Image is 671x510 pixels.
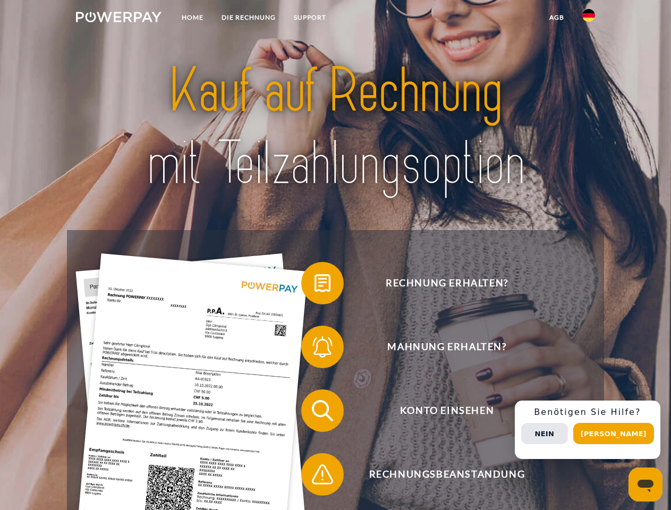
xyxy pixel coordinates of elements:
div: Schnellhilfe [515,401,660,459]
a: SUPPORT [285,8,335,27]
img: title-powerpay_de.svg [101,51,570,203]
button: [PERSON_NAME] [573,423,654,444]
img: qb_warning.svg [309,461,336,488]
img: logo-powerpay-white.svg [76,12,162,22]
img: de [582,9,595,22]
img: qb_search.svg [309,397,336,424]
button: Rechnungsbeanstandung [301,453,577,496]
a: Home [173,8,213,27]
span: Rechnungsbeanstandung [317,453,577,496]
span: Konto einsehen [317,389,577,432]
button: Rechnung erhalten? [301,262,577,304]
span: Mahnung erhalten? [317,326,577,368]
img: qb_bell.svg [309,334,336,360]
a: DIE RECHNUNG [213,8,285,27]
button: Mahnung erhalten? [301,326,577,368]
button: Konto einsehen [301,389,577,432]
a: agb [540,8,573,27]
iframe: Schaltfläche zum Öffnen des Messaging-Fensters [628,467,662,501]
span: Rechnung erhalten? [317,262,577,304]
img: qb_bill.svg [309,270,336,296]
button: Nein [521,423,568,444]
h3: Benötigen Sie Hilfe? [521,407,654,418]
